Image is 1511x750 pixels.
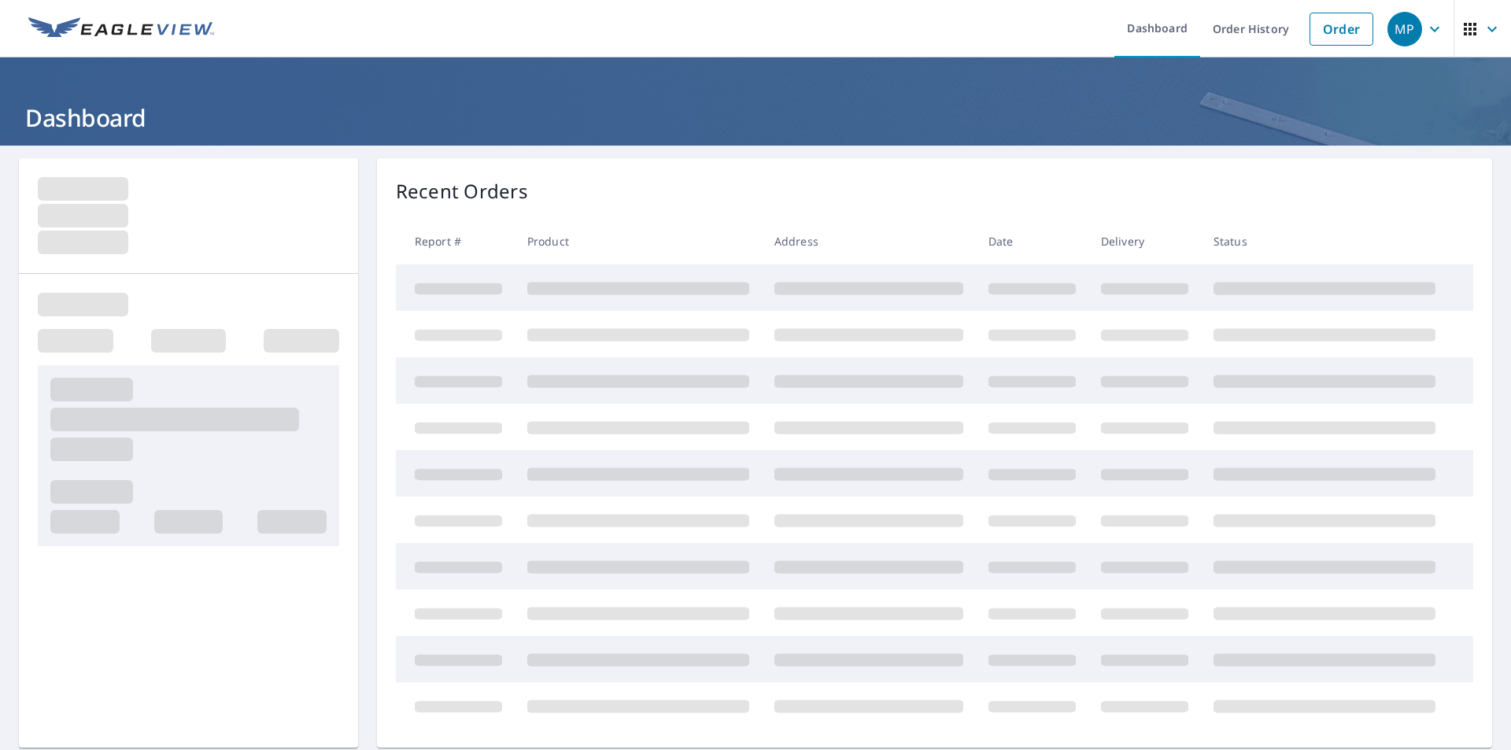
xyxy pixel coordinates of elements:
img: EV Logo [28,17,214,41]
div: MP [1387,12,1422,46]
th: Status [1201,218,1448,264]
th: Report # [396,218,515,264]
p: Recent Orders [396,177,528,205]
th: Address [762,218,976,264]
th: Product [515,218,762,264]
h1: Dashboard [19,102,1492,134]
th: Delivery [1088,218,1201,264]
th: Date [976,218,1088,264]
a: Order [1310,13,1373,46]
